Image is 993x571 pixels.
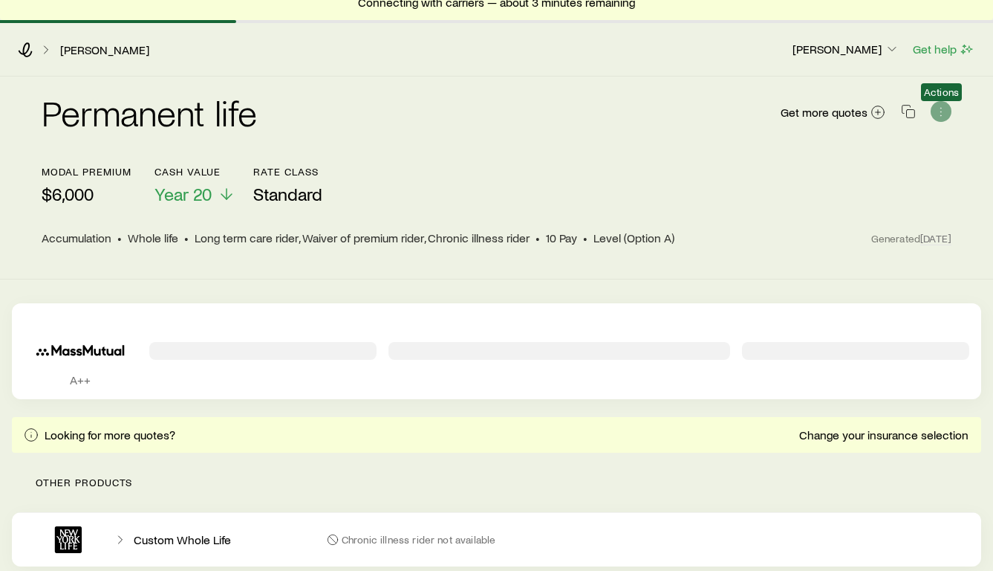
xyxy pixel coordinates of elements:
span: Long term care rider, Waiver of premium rider, Chronic illness rider [195,230,530,245]
p: [PERSON_NAME] [792,42,899,57]
button: Rate ClassStandard [253,166,322,205]
button: [PERSON_NAME] [792,41,900,59]
p: $6,000 [42,184,131,204]
span: • [535,230,540,245]
span: Actions [924,86,959,98]
a: Get more quotes [780,104,886,121]
span: Generated [871,232,951,245]
div: Permanent quotes [12,303,981,399]
p: Looking for more quotes? [45,428,175,442]
button: Get help [912,41,975,58]
p: Other products [12,453,981,512]
span: • [583,230,587,245]
h2: Permanent life [42,94,257,130]
p: Chronic illness rider not available [342,534,496,546]
span: Year 20 [154,184,212,204]
p: A++ [24,372,137,387]
a: [PERSON_NAME] [59,43,150,57]
p: modal premium [42,166,131,178]
button: Cash ValueYear 20 [154,166,235,205]
span: Get more quotes [781,106,867,118]
span: • [184,230,189,245]
p: Custom Whole Life [134,532,231,547]
span: Whole life [128,230,178,245]
span: Accumulation [42,230,111,245]
span: • [117,230,122,245]
a: Change your insurance selection [798,428,969,442]
span: [DATE] [920,232,951,245]
p: Cash Value [154,166,235,178]
span: Level (Option A) [593,230,674,245]
span: 10 Pay [546,230,577,245]
p: Rate Class [253,166,322,178]
span: Standard [253,184,322,204]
